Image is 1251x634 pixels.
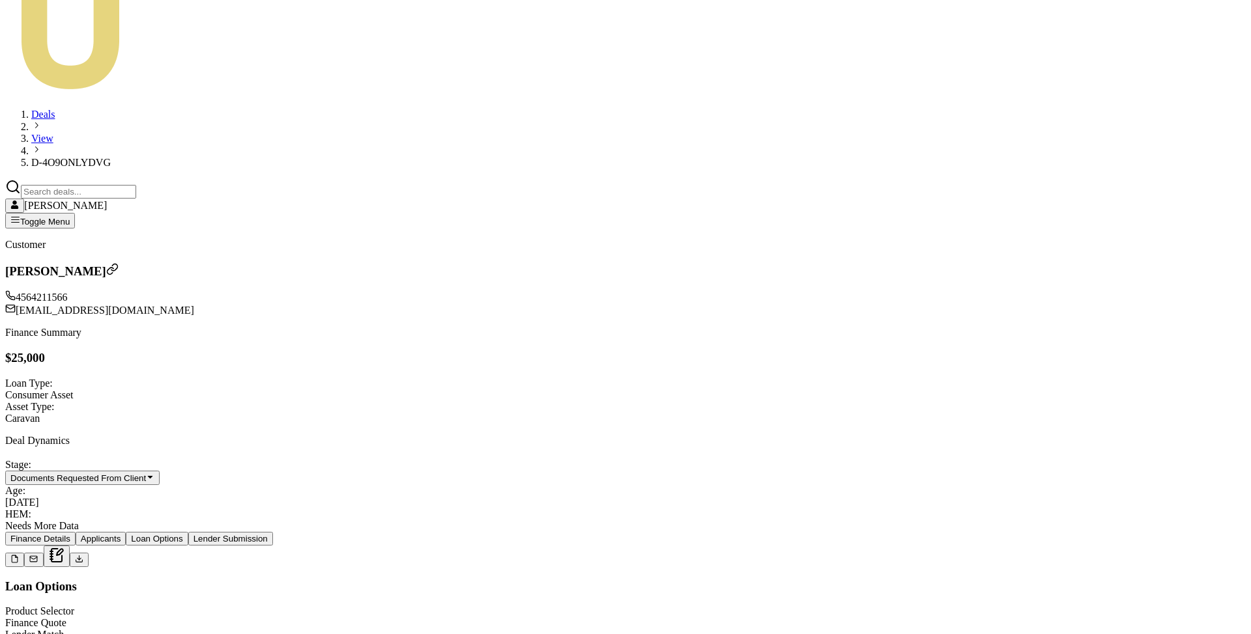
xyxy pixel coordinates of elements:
span: D-4O9ONLYDVG [31,157,111,168]
button: Loan Options [126,532,188,545]
div: Loan Type: [5,378,1246,389]
p: Customer [5,239,1246,251]
div: Stage: [5,459,1246,471]
nav: breadcrumb [5,109,1246,169]
div: Age: [5,485,1246,497]
span: Toggle Menu [20,217,70,227]
a: Finance Details [5,532,76,544]
div: [EMAIL_ADDRESS][DOMAIN_NAME] [5,303,1246,316]
h3: Loan Options [5,579,1246,594]
button: Applicants [76,532,126,545]
input: Search deals [21,185,136,199]
p: Finance Summary [5,327,1246,338]
p: Deal Dynamics [5,435,1246,447]
div: Finance Quote [5,617,1246,629]
a: Lender Submission [188,532,273,544]
div: Caravan [5,413,1246,424]
a: Applicants [76,532,126,544]
button: Lender Submission [188,532,273,545]
div: Needs More Data [5,520,1246,532]
button: Finance Details [5,532,76,545]
div: Asset Type : [5,401,1246,413]
div: Product Selector [5,605,1246,617]
a: Loan Options [126,532,188,544]
h3: $25,000 [5,351,1246,365]
div: Consumer Asset [5,389,1246,401]
button: Documents Requested From Client [5,471,160,485]
div: 4564211566 [5,290,1246,303]
a: View [31,133,53,144]
div: [DATE] [5,497,1246,508]
span: [PERSON_NAME] [24,200,107,211]
div: HEM: [5,508,1246,520]
button: Toggle Menu [5,213,75,228]
h3: [PERSON_NAME] [5,263,1246,279]
a: Deals [31,109,55,120]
